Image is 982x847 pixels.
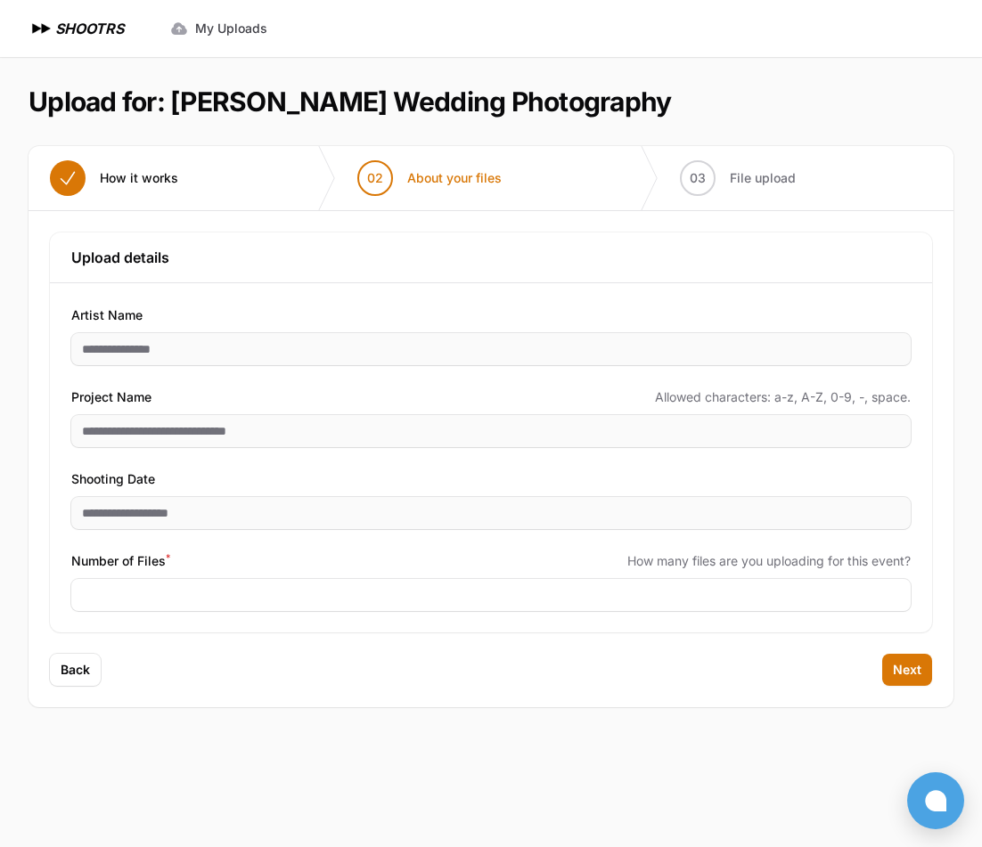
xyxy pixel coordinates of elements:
[29,18,55,39] img: SHOOTRS
[730,169,796,187] span: File upload
[29,18,124,39] a: SHOOTRS SHOOTRS
[367,169,383,187] span: 02
[655,388,911,406] span: Allowed characters: a-z, A-Z, 0-9, -, space.
[71,387,151,408] span: Project Name
[100,169,178,187] span: How it works
[882,654,932,686] button: Next
[29,86,671,118] h1: Upload for: [PERSON_NAME] Wedding Photography
[627,552,911,570] span: How many files are you uploading for this event?
[71,468,155,490] span: Shooting Date
[195,20,267,37] span: My Uploads
[893,661,921,679] span: Next
[61,661,90,679] span: Back
[71,550,170,572] span: Number of Files
[50,654,101,686] button: Back
[907,772,964,829] button: Open chat window
[407,169,502,187] span: About your files
[29,146,200,210] button: How it works
[71,305,143,326] span: Artist Name
[160,12,278,45] a: My Uploads
[55,18,124,39] h1: SHOOTRS
[690,169,706,187] span: 03
[71,247,911,268] h3: Upload details
[336,146,523,210] button: 02 About your files
[659,146,817,210] button: 03 File upload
